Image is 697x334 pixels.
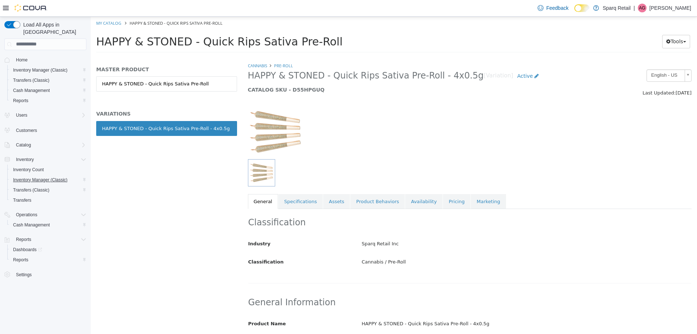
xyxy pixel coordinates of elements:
span: Operations [13,210,86,219]
a: Specifications [188,177,232,193]
span: Home [13,55,86,64]
div: HAPPY & STONED - Quick Rips Sativa Pre-Roll - 4x0.5g [265,301,606,314]
button: Reports [13,235,34,244]
a: HAPPY & STONED - Quick Rips Sativa Pre-Roll [5,60,146,75]
a: Dashboards [10,245,45,254]
span: Inventory Manager (Classic) [10,66,86,75]
span: Settings [16,272,32,278]
span: Operations [16,212,37,218]
span: Users [13,111,86,120]
span: Reports [10,96,86,105]
button: Tools [571,18,599,32]
span: Home [16,57,28,63]
a: Availability [314,177,352,193]
span: Catalog [13,141,86,149]
button: Transfers [7,195,89,205]
a: Reports [10,96,31,105]
a: Settings [13,270,34,279]
a: Product Behaviors [260,177,314,193]
button: Inventory Count [7,165,89,175]
a: Customers [13,126,40,135]
span: Product Name [158,304,195,310]
a: Feedback [535,1,571,15]
span: Reports [13,257,28,263]
span: Cash Management [10,221,86,229]
button: Transfers (Classic) [7,75,89,85]
span: Inventory [16,157,34,162]
span: Cash Management [13,222,50,228]
span: Feedback [546,4,568,12]
span: Catalog [16,142,31,148]
span: Reports [10,255,86,264]
a: Transfers (Classic) [10,186,52,194]
a: Inventory Count [10,165,47,174]
h5: CATALOG SKU - D55HPGUQ [157,70,487,76]
a: Reports [10,255,31,264]
a: English - US [556,53,601,65]
div: HAPPY & STONED - Quick Rips Sativa Pre-Roll - 4x0.5g [11,108,139,116]
nav: Complex example [4,52,86,299]
a: Cash Management [10,221,53,229]
a: Pre-Roll [183,46,202,52]
span: Settings [13,270,86,279]
button: Operations [13,210,40,219]
a: Assets [232,177,259,193]
a: Cannabis [157,46,176,52]
span: HAPPY & STONED - Quick Rips Sativa Pre-Roll [39,4,132,9]
span: Inventory Count [10,165,86,174]
div: Andre Giroux [638,4,647,12]
span: Customers [13,125,86,134]
span: Transfers [10,196,86,205]
button: Inventory Manager (Classic) [7,175,89,185]
a: My Catalog [5,4,30,9]
button: Customers [1,125,89,135]
button: Reports [7,255,89,265]
span: Dashboards [13,247,42,253]
span: Dashboards [10,245,86,254]
button: Catalog [13,141,34,149]
span: Users [16,112,27,118]
span: [DATE] [585,73,601,79]
button: Transfers (Classic) [7,185,89,195]
a: Transfers [10,196,34,205]
span: Reports [16,237,31,242]
span: Active [427,56,442,62]
button: Settings [1,269,89,280]
span: Inventory [13,155,86,164]
span: HAPPY & STONED - Quick Rips Sativa Pre-Roll [5,19,252,31]
span: AG [639,4,645,12]
span: English - US [556,53,591,64]
span: Industry [158,224,180,230]
button: Inventory Manager (Classic) [7,65,89,75]
p: | [633,4,635,12]
span: Classification [158,242,193,248]
button: Cash Management [7,85,89,96]
span: Last Updated: [552,73,585,79]
span: Transfers (Classic) [10,186,86,194]
span: Reports [13,235,86,244]
a: Marketing [380,177,415,193]
a: Inventory Manager (Classic) [10,66,70,75]
a: Pricing [352,177,380,193]
h5: MASTER PRODUCT [5,49,146,56]
span: Inventory Manager (Classic) [13,67,68,73]
button: Home [1,55,89,65]
img: Cova [15,4,47,12]
a: Home [13,56,30,64]
p: [PERSON_NAME] [649,4,691,12]
span: Inventory Manager (Classic) [10,176,86,184]
span: Load All Apps in [GEOGRAPHIC_DATA] [20,21,86,36]
img: 150 [157,88,212,142]
a: Dashboards [7,245,89,255]
div: Sparq Retail Inc [265,221,606,234]
p: Sparq Retail [603,4,631,12]
span: Customers [16,128,37,133]
button: Inventory [1,154,89,165]
button: Catalog [1,140,89,150]
span: HAPPY & STONED - Quick Rips Sativa Pre-Roll - 4x0.5g [157,53,393,65]
a: Transfers (Classic) [10,76,52,85]
button: Reports [7,96,89,106]
span: Cash Management [10,86,86,95]
span: Transfers (Classic) [10,76,86,85]
h5: VARIATIONS [5,94,146,100]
